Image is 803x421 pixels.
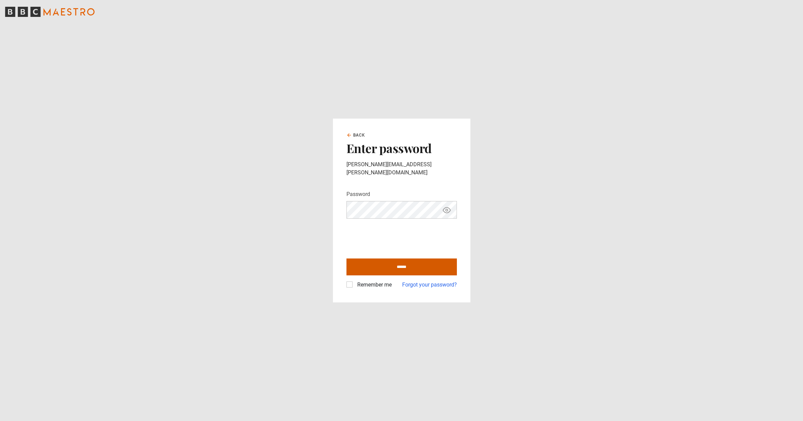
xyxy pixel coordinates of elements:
iframe: reCAPTCHA [346,224,449,250]
label: Remember me [355,281,392,289]
button: Show password [441,204,452,216]
p: [PERSON_NAME][EMAIL_ADDRESS][PERSON_NAME][DOMAIN_NAME] [346,160,457,177]
a: Back [346,132,365,138]
svg: BBC Maestro [5,7,95,17]
h2: Enter password [346,141,457,155]
label: Password [346,190,370,198]
span: Back [353,132,365,138]
a: Forgot your password? [402,281,457,289]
